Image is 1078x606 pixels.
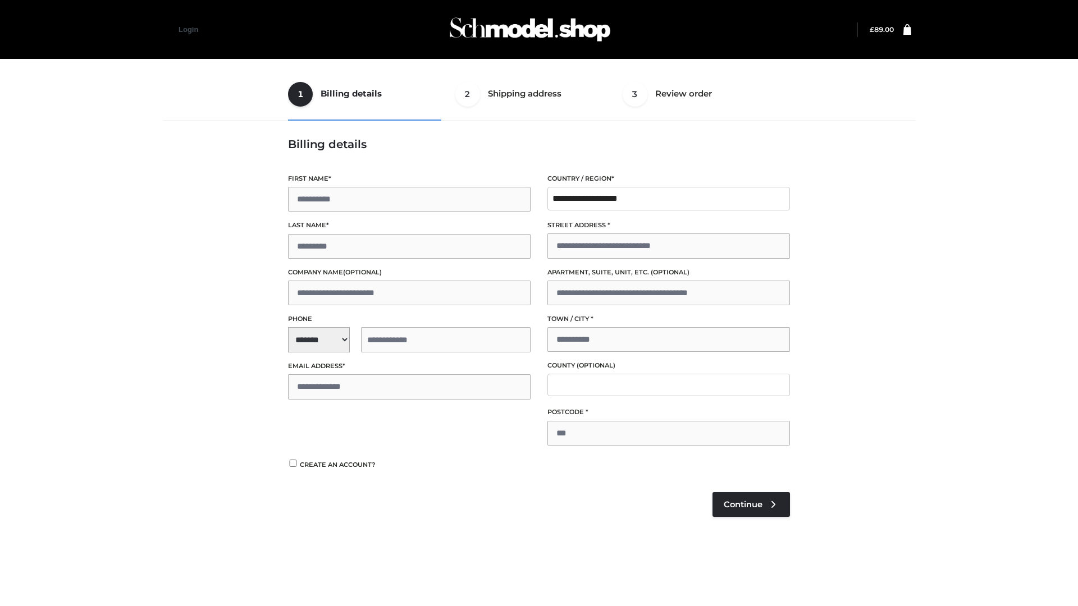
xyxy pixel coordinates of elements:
[870,25,874,34] span: £
[547,220,790,231] label: Street address
[288,173,531,184] label: First name
[870,25,894,34] bdi: 89.00
[712,492,790,517] a: Continue
[288,267,531,278] label: Company name
[288,361,531,371] label: Email address
[577,361,615,369] span: (optional)
[651,268,689,276] span: (optional)
[300,461,376,469] span: Create an account?
[547,173,790,184] label: Country / Region
[288,460,298,467] input: Create an account?
[724,499,762,509] span: Continue
[288,314,531,324] label: Phone
[547,407,790,417] label: Postcode
[446,7,614,52] img: Schmodel Admin 964
[343,268,382,276] span: (optional)
[547,267,790,278] label: Apartment, suite, unit, etc.
[288,137,790,151] h3: Billing details
[179,25,198,34] a: Login
[547,360,790,371] label: County
[547,314,790,324] label: Town / City
[870,25,894,34] a: £89.00
[288,220,531,231] label: Last name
